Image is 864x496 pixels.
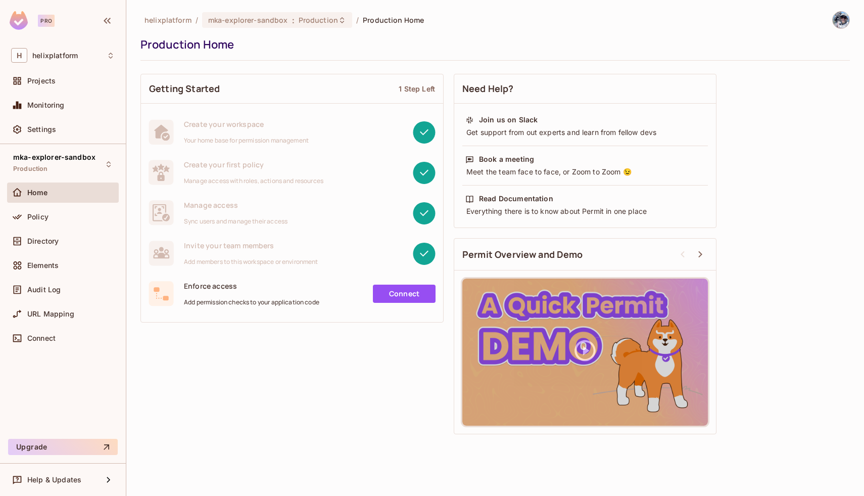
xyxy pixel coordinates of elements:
[184,119,309,129] span: Create your workspace
[292,16,295,24] span: :
[27,189,48,197] span: Home
[462,248,583,261] span: Permit Overview and Demo
[184,258,318,266] span: Add members to this workspace or environment
[184,241,318,250] span: Invite your team members
[373,285,436,303] a: Connect
[8,439,118,455] button: Upgrade
[10,11,28,30] img: SReyMgAAAABJRU5ErkJggg==
[184,298,319,306] span: Add permission checks to your application code
[140,37,845,52] div: Production Home
[356,15,359,25] li: /
[11,48,27,63] span: H
[27,77,56,85] span: Projects
[149,82,220,95] span: Getting Started
[465,127,705,138] div: Get support from out experts and learn from fellow devs
[479,194,553,204] div: Read Documentation
[399,84,435,94] div: 1 Step Left
[27,101,65,109] span: Monitoring
[27,261,59,269] span: Elements
[184,281,319,291] span: Enforce access
[465,206,705,216] div: Everything there is to know about Permit in one place
[38,15,55,27] div: Pro
[184,200,287,210] span: Manage access
[184,217,287,226] span: Sync users and manage their access
[27,286,61,294] span: Audit Log
[32,52,78,60] span: Workspace: helixplatform
[462,82,514,95] span: Need Help?
[479,154,534,164] div: Book a meeting
[13,165,48,173] span: Production
[27,310,74,318] span: URL Mapping
[184,137,309,145] span: Your home base for permission management
[27,213,49,221] span: Policy
[27,237,59,245] span: Directory
[833,12,849,28] img: michael.amato@helix.com
[184,177,323,185] span: Manage access with roles, actions and resources
[363,15,424,25] span: Production Home
[208,15,288,25] span: mka-explorer-sandbox
[145,15,191,25] span: the active workspace
[299,15,338,25] span: Production
[184,160,323,169] span: Create your first policy
[27,476,81,484] span: Help & Updates
[27,125,56,133] span: Settings
[465,167,705,177] div: Meet the team face to face, or Zoom to Zoom 😉
[13,153,95,161] span: mka-explorer-sandbox
[27,334,56,342] span: Connect
[479,115,538,125] div: Join us on Slack
[196,15,198,25] li: /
